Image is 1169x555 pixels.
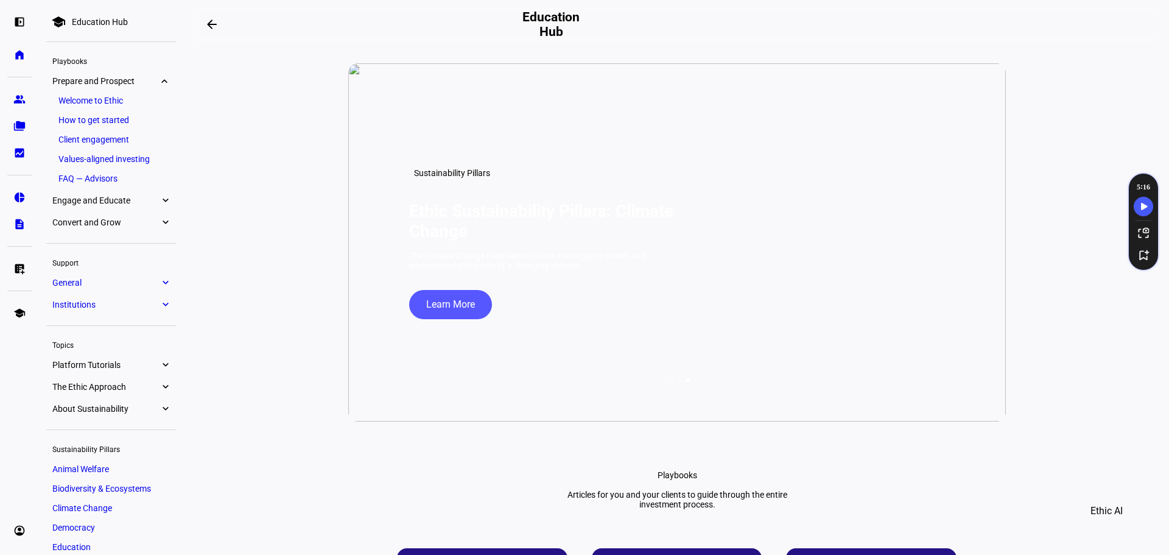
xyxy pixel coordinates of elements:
[52,92,170,109] a: Welcome to Ethic
[46,52,177,69] div: Playbooks
[13,93,26,105] eth-mat-symbol: group
[7,185,32,210] a: pie_chart
[52,150,170,168] a: Values-aligned investing
[1073,497,1140,526] button: Ethic AI
[52,278,160,288] span: General
[13,49,26,61] eth-mat-symbol: home
[52,523,95,532] span: Democracy
[52,300,160,309] span: Institutions
[52,542,91,552] span: Education
[46,440,177,457] div: Sustainability Pillars
[52,217,160,227] span: Convert and Grow
[52,464,109,474] span: Animal Welfare
[160,277,170,289] eth-mat-symbol: expand_more
[52,484,151,493] span: Biodiversity & Ecosystems
[46,296,177,313] a: Institutionsexpand_more
[46,480,177,497] a: Biodiversity & Ecosystems
[13,307,26,319] eth-mat-symbol: school
[160,403,170,415] eth-mat-symbol: expand_more
[72,17,128,27] div: Education Hub
[46,519,177,536] a: Democracy
[160,194,170,207] eth-mat-symbol: expand_more
[205,17,219,32] mat-icon: arrow_backwards
[52,170,170,187] a: FAQ — Advisors
[160,359,170,371] eth-mat-symbol: expand_more
[160,299,170,311] eth-mat-symbol: expand_more
[52,111,170,129] a: How to get started
[409,290,492,319] button: Learn More
[414,168,490,178] span: Sustainability Pillars
[51,15,66,29] mat-icon: school
[52,76,160,86] span: Prepare and Prospect
[426,290,475,319] span: Learn More
[46,253,177,270] div: Support
[46,336,177,353] div: Topics
[13,191,26,203] eth-mat-symbol: pie_chart
[46,274,177,291] a: Generalexpand_more
[7,141,32,165] a: bid_landscape
[52,360,160,370] span: Platform Tutorials
[658,470,697,480] div: Playbooks
[7,87,32,111] a: group
[52,404,160,414] span: About Sustainability
[13,147,26,159] eth-mat-symbol: bid_landscape
[52,382,160,392] span: The Ethic Approach
[555,490,799,509] div: Articles for you and your clients to guide through the entire investment process.
[7,43,32,67] a: home
[1090,497,1123,526] span: Ethic AI
[52,131,170,148] a: Client engagement
[46,461,177,478] a: Animal Welfare
[409,251,671,270] div: The Climate Change Pillar seeks to limit the negative health and environmental impacts of a chang...
[13,16,26,28] eth-mat-symbol: left_panel_open
[13,120,26,132] eth-mat-symbol: folder_copy
[160,216,170,228] eth-mat-symbol: expand_more
[13,525,26,537] eth-mat-symbol: account_circle
[46,500,177,517] a: Climate Change
[7,212,32,236] a: description
[409,201,714,241] h1: Ethic Sustainability Pillars: Climate Change
[348,63,1006,422] img: img-3.jpg
[13,263,26,275] eth-mat-symbol: list_alt_add
[13,218,26,230] eth-mat-symbol: description
[7,114,32,138] a: folder_copy
[518,10,584,39] h2: Education Hub
[160,381,170,393] eth-mat-symbol: expand_more
[52,503,112,513] span: Climate Change
[160,75,170,87] eth-mat-symbol: expand_more
[52,196,160,205] span: Engage and Educate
